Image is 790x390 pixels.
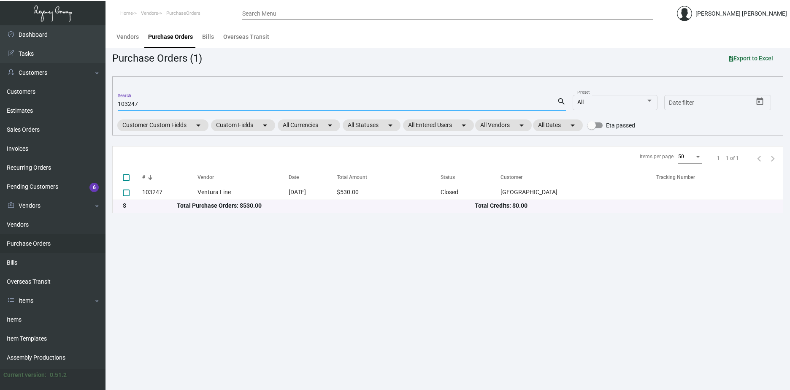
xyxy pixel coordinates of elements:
mat-icon: arrow_drop_down [385,120,395,130]
div: Purchase Orders (1) [112,51,202,66]
span: Home [120,11,133,16]
button: Export to Excel [722,51,780,66]
td: [GEOGRAPHIC_DATA] [501,185,656,200]
div: Overseas Transit [223,32,269,41]
div: Vendor [197,173,214,181]
td: Ventura Line [197,185,289,200]
td: 103247 [142,185,197,200]
div: Tracking Number [656,173,695,181]
td: Closed [441,185,501,200]
button: Open calendar [753,95,767,108]
button: Previous page [752,152,766,165]
mat-icon: arrow_drop_down [459,120,469,130]
div: Date [289,173,299,181]
mat-icon: arrow_drop_down [568,120,578,130]
div: Total Purchase Orders: $530.00 [177,201,475,210]
input: End date [702,100,743,106]
div: Purchase Orders [148,32,193,41]
div: 1 – 1 of 1 [717,154,739,162]
input: Start date [669,100,695,106]
div: Status [441,173,455,181]
div: Total Credits: $0.00 [475,201,773,210]
div: Vendor [197,173,289,181]
div: Current version: [3,371,46,379]
div: Customer [501,173,656,181]
div: 0.51.2 [50,371,67,379]
mat-select: Items per page: [678,154,702,160]
mat-chip: All Currencies [278,119,340,131]
span: 50 [678,154,684,160]
div: Vendors [116,32,139,41]
mat-chip: Customer Custom Fields [117,119,208,131]
div: Total Amount [337,173,367,181]
div: Date [289,173,337,181]
div: $ [123,201,177,210]
mat-chip: All Vendors [475,119,532,131]
mat-chip: All Statuses [343,119,400,131]
div: Items per page: [640,153,675,160]
div: Customer [501,173,522,181]
mat-chip: Custom Fields [211,119,275,131]
span: Eta passed [606,120,635,130]
img: admin@bootstrapmaster.com [677,6,692,21]
div: Status [441,173,501,181]
mat-chip: All Entered Users [403,119,474,131]
div: Total Amount [337,173,441,181]
div: Tracking Number [656,173,783,181]
td: [DATE] [289,185,337,200]
mat-icon: arrow_drop_down [325,120,335,130]
span: Export to Excel [729,55,773,62]
span: PurchaseOrders [166,11,200,16]
span: Vendors [141,11,158,16]
mat-icon: arrow_drop_down [260,120,270,130]
td: $530.00 [337,185,441,200]
div: # [142,173,197,181]
mat-chip: All Dates [533,119,583,131]
mat-icon: arrow_drop_down [517,120,527,130]
div: [PERSON_NAME] [PERSON_NAME] [695,9,787,18]
div: Bills [202,32,214,41]
mat-icon: search [557,97,566,107]
span: All [577,99,584,106]
button: Next page [766,152,779,165]
div: # [142,173,145,181]
mat-icon: arrow_drop_down [193,120,203,130]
